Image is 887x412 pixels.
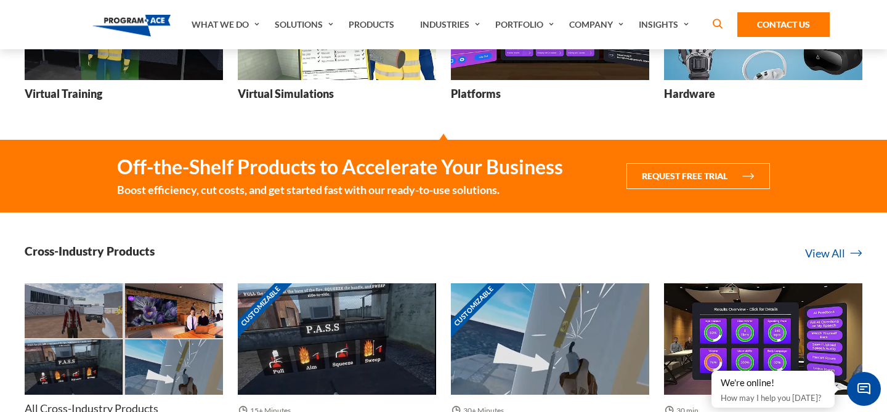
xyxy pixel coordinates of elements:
img: Thumbnail - Fall Safety VR Training [451,283,649,395]
img: Thumbnail - Fire Safety VR Training [25,339,123,394]
a: Contact Us [737,12,830,37]
img: Thumbnail - Fire Safety VR Training [238,283,436,395]
span: Customizable [229,275,292,337]
img: Thumbnail - Soft skill training platform [664,283,862,395]
span: Customizable [442,275,505,337]
h3: Cross-Industry Products [25,243,155,259]
h3: Virtual Training [25,86,102,102]
img: Program-Ace [92,15,171,36]
span: Chat Widget [847,372,881,406]
h3: Platforms [451,86,501,102]
h3: Virtual Simulations [238,86,334,102]
div: We're online! [721,377,825,389]
p: How may I help you [DATE]? [721,390,825,405]
img: Thumbnail - Impromptu speaking VR Training [125,283,223,338]
small: Boost efficiency, cut costs, and get started fast with our ready-to-use solutions. [117,182,563,198]
img: Thumbnail - General Hazard Recognition VR Training [25,283,123,338]
strong: Off-the-Shelf Products to Accelerate Your Business [117,155,563,179]
img: Thumbnail - Fall Safety VR Training [125,339,223,394]
h3: Hardware [664,86,715,102]
button: Request Free Trial [626,163,770,189]
a: View All [805,245,862,262]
